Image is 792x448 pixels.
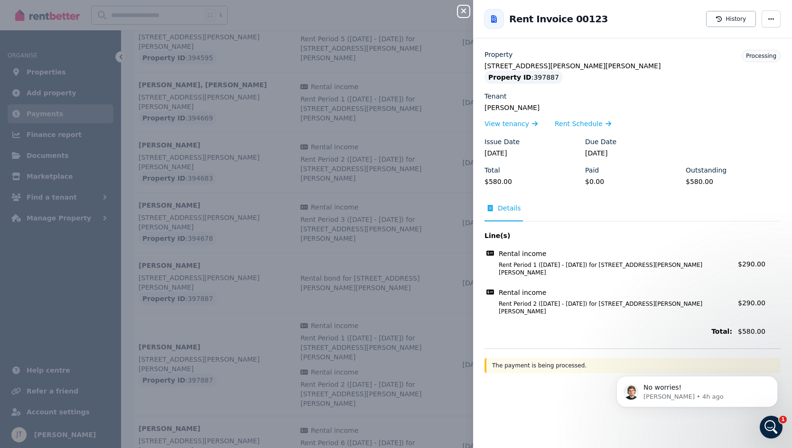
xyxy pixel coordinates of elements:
span: Rent Period 1 ([DATE] - [DATE]) for [STREET_ADDRESS][PERSON_NAME][PERSON_NAME] [487,261,732,276]
label: Total [485,165,500,175]
nav: Tabs [485,203,781,221]
legend: $580.00 [686,177,781,186]
label: Paid [585,165,599,175]
legend: [PERSON_NAME] [485,103,781,112]
span: Processing [746,53,776,59]
label: Property [485,50,512,59]
span: $290.00 [738,299,765,307]
span: $580.00 [738,327,781,336]
label: Outstanding [686,165,727,175]
label: Issue Date [485,137,520,146]
iframe: Intercom live chat [760,416,783,439]
div: : 397887 [485,71,563,84]
legend: $580.00 [485,177,579,186]
span: Rent Schedule [555,119,603,128]
h2: Rent Invoice 00123 [509,12,608,26]
legend: [DATE] [585,148,680,158]
label: Due Date [585,137,616,146]
label: Tenant [485,91,507,101]
span: Rental income [499,288,546,297]
span: Rental income [499,249,546,258]
span: 1 [779,416,787,423]
span: Property ID [488,73,531,82]
span: $290.00 [738,260,765,268]
span: Total: [485,327,732,336]
legend: [DATE] [485,148,579,158]
span: Details [498,203,521,213]
button: History [706,11,756,27]
span: View tenancy [485,119,529,128]
div: The payment is being processed. [485,358,781,373]
span: Line(s) [485,231,732,240]
legend: $0.00 [585,177,680,186]
a: Rent Schedule [555,119,611,128]
span: Rent Period 2 ([DATE] - [DATE]) for [STREET_ADDRESS][PERSON_NAME][PERSON_NAME] [487,300,732,315]
legend: [STREET_ADDRESS][PERSON_NAME][PERSON_NAME] [485,61,781,71]
a: View tenancy [485,119,538,128]
iframe: Intercom notifications message [602,356,792,422]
